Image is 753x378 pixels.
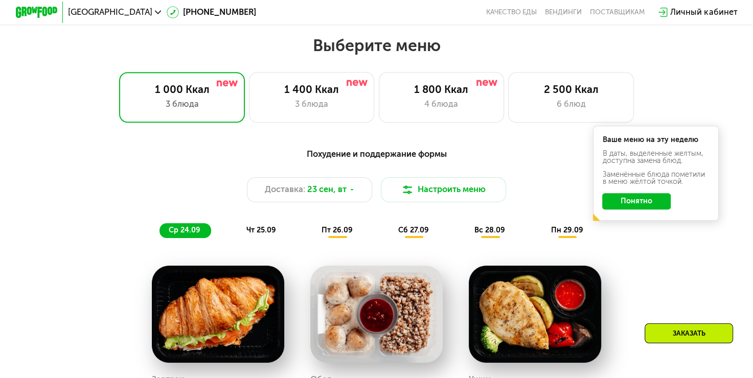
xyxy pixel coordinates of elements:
button: Понятно [602,193,671,210]
div: 3 блюда [130,98,234,111]
span: вс 28.09 [474,226,505,234]
h2: Выберите меню [33,35,719,56]
div: 2 500 Ккал [519,83,623,96]
span: пт 26.09 [322,226,353,234]
span: сб 27.09 [398,226,429,234]
span: Доставка: [265,183,305,196]
div: 3 блюда [260,98,363,111]
span: [GEOGRAPHIC_DATA] [68,8,152,16]
div: 1 000 Ккал [130,83,234,96]
div: 6 блюд [519,98,623,111]
a: [PHONE_NUMBER] [167,6,257,19]
div: 1 400 Ккал [260,83,363,96]
div: Похудение и поддержание формы [67,148,686,161]
div: Заменённые блюда пометили в меню жёлтой точкой. [602,171,709,186]
span: 23 сен, вт [307,183,347,196]
span: чт 25.09 [246,226,276,234]
span: пн 29.09 [551,226,583,234]
span: ср 24.09 [169,226,200,234]
div: поставщикам [590,8,645,16]
a: Качество еды [486,8,537,16]
button: Настроить меню [381,177,507,202]
div: Заказать [645,323,733,343]
div: 1 800 Ккал [390,83,493,96]
div: Личный кабинет [670,6,737,19]
a: Вендинги [545,8,582,16]
div: Ваше меню на эту неделю [602,136,709,144]
div: 4 блюда [390,98,493,111]
div: В даты, выделенные желтым, доступна замена блюд. [602,150,709,165]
